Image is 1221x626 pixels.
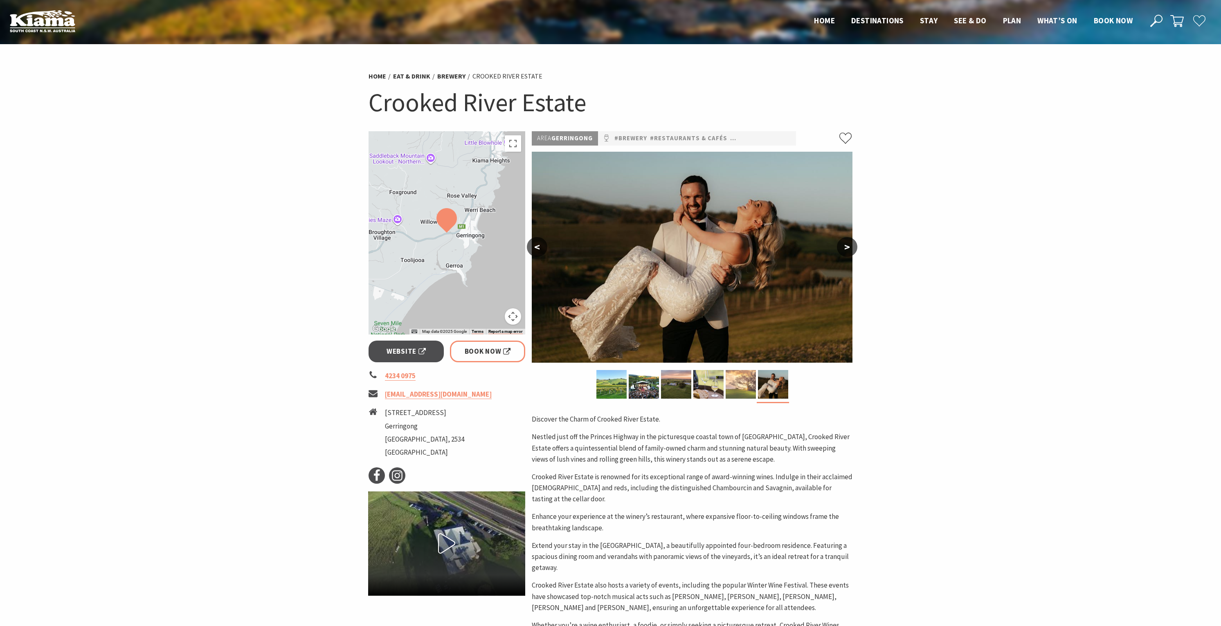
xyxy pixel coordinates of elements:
[472,329,483,334] a: Terms (opens in new tab)
[532,131,598,146] p: Gerringong
[537,134,551,142] span: Area
[806,14,1141,28] nav: Main Menu
[385,434,464,445] li: [GEOGRAPHIC_DATA], 2534
[505,135,521,152] button: Toggle fullscreen view
[369,86,853,119] h1: Crooked River Estate
[371,324,398,334] a: Open this area in Google Maps (opens a new window)
[437,72,465,81] a: brewery
[411,329,417,334] button: Keyboard shortcuts
[1037,16,1077,25] span: What’s On
[758,370,788,399] img: Crooked River Weddings
[532,471,852,505] p: Crooked River Estate is renowned for its exceptional range of award-winning wines. Indulge in the...
[369,341,444,362] a: Website
[532,511,852,533] p: Enhance your experience at the winery’s restaurant, where expansive floor-to-ceiling windows fram...
[814,16,835,25] span: Home
[369,72,386,81] a: Home
[472,71,542,82] li: Crooked River Estate
[422,329,467,334] span: Map data ©2025 Google
[385,371,416,381] a: 4234 0975
[532,540,852,574] p: Extend your stay in the [GEOGRAPHIC_DATA], a beautifully appointed four-bedroom residence. Featur...
[532,431,852,465] p: Nestled just off the Princes Highway in the picturesque coastal town of [GEOGRAPHIC_DATA], Crooke...
[532,152,852,363] img: Crooked River Weddings
[532,580,852,613] p: Crooked River Estate also hosts a variety of events, including the popular Winter Wine Festival. ...
[385,390,492,399] a: [EMAIL_ADDRESS][DOMAIN_NAME]
[488,329,523,334] a: Report a map error
[387,346,426,357] span: Website
[10,10,75,32] img: Kiama Logo
[614,133,647,144] a: #brewery
[371,324,398,334] img: Google
[837,237,857,257] button: >
[1094,16,1133,25] span: Book now
[385,421,464,432] li: Gerringong
[954,16,986,25] span: See & Do
[385,447,464,458] li: [GEOGRAPHIC_DATA]
[851,16,904,25] span: Destinations
[465,346,511,357] span: Book Now
[726,370,756,399] img: Crooked River Estate
[505,308,521,325] button: Map camera controls
[527,237,547,257] button: <
[450,341,526,362] a: Book Now
[693,370,724,399] img: Wines ready for tasting at the Crooked River Wines winery in Gerringong
[596,370,627,399] img: Vineyard View
[393,72,430,81] a: Eat & Drink
[385,407,464,418] li: [STREET_ADDRESS]
[730,133,806,144] a: #Wineries & Breweries
[920,16,938,25] span: Stay
[661,370,691,399] img: Aerial view of Crooked River Wines, Gerringong
[532,414,852,425] p: Discover the Charm of Crooked River Estate.
[650,133,727,144] a: #Restaurants & Cafés
[1003,16,1021,25] span: Plan
[629,370,659,399] img: The Rubens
